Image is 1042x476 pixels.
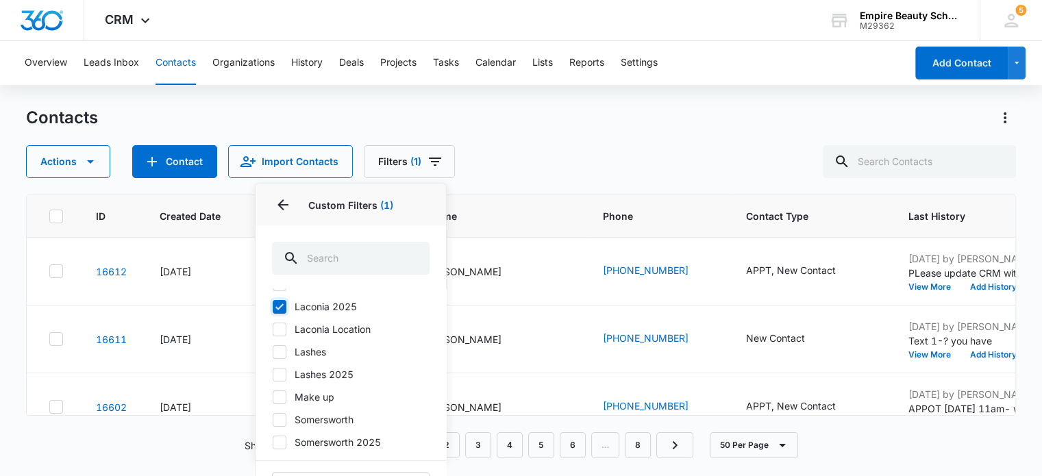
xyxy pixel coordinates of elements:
[603,399,689,413] a: [PHONE_NUMBER]
[96,401,127,413] a: Navigate to contact details page for Natalie Marcoullier
[272,345,430,359] label: Lashes
[497,432,523,458] a: Page 4
[245,438,343,453] p: Showing 1-50 of 380
[860,21,960,31] div: account id
[908,283,960,291] button: View More
[228,145,353,178] button: Import Contacts
[625,432,651,458] a: Page 8
[746,399,836,413] div: APPT, New Contact
[908,351,960,359] button: View More
[423,264,501,279] p: [PERSON_NAME]
[272,198,430,212] p: Custom Filters
[603,331,713,347] div: Phone - +16037831065 - Select to Edit Field
[84,41,139,85] button: Leads Inbox
[272,299,430,314] label: Laconia 2025
[390,209,550,223] span: Contact Name
[960,283,1026,291] button: Add History
[1015,5,1026,16] span: 5
[160,332,240,347] div: [DATE]
[532,41,553,85] button: Lists
[823,145,1016,178] input: Search Contacts
[656,432,693,458] a: Next Page
[465,432,491,458] a: Page 3
[212,41,275,85] button: Organizations
[160,209,221,223] span: Created Date
[746,399,860,415] div: Contact Type - APPT, New Contact - Select to Edit Field
[364,145,455,178] button: Filters
[272,390,430,404] label: Make up
[25,41,67,85] button: Overview
[560,432,586,458] a: Page 6
[160,264,240,279] div: [DATE]
[160,400,240,414] div: [DATE]
[410,157,421,166] span: (1)
[272,322,430,336] label: Laconia Location
[423,400,501,414] p: [PERSON_NAME]
[960,351,1026,359] button: Add History
[603,263,713,279] div: Phone - (603) 520-0146 - Select to Edit Field
[390,396,526,418] div: Contact Name - Natalie Marcoullier - Select to Edit Field
[390,328,526,350] div: Contact Name - Elizabeth Ellinger - Select to Edit Field
[360,432,693,458] nav: Pagination
[423,332,501,347] p: [PERSON_NAME]
[994,107,1016,129] button: Actions
[26,108,98,128] h1: Contacts
[380,41,417,85] button: Projects
[272,242,430,275] input: Search
[915,47,1008,79] button: Add Contact
[746,209,856,223] span: Contact Type
[272,435,430,449] label: Somersworth 2025
[96,334,127,345] a: Navigate to contact details page for Elizabeth Ellinger
[746,331,805,345] div: New Contact
[1015,5,1026,16] div: notifications count
[621,41,658,85] button: Settings
[339,41,364,85] button: Deals
[272,412,430,427] label: Somersworth
[156,41,196,85] button: Contacts
[272,194,294,216] button: Back
[603,331,689,345] a: [PHONE_NUMBER]
[475,41,516,85] button: Calendar
[433,41,459,85] button: Tasks
[105,12,134,27] span: CRM
[746,331,830,347] div: Contact Type - New Contact - Select to Edit Field
[528,432,554,458] a: Page 5
[26,145,110,178] button: Actions
[291,41,323,85] button: History
[390,260,526,282] div: Contact Name - Annabell Daniels - Select to Edit Field
[860,10,960,21] div: account name
[569,41,604,85] button: Reports
[272,367,430,381] label: Lashes 2025
[603,399,713,415] div: Phone - (603) 393-4105 - Select to Edit Field
[380,199,393,211] span: (1)
[710,432,798,458] button: 50 Per Page
[132,145,217,178] button: Add Contact
[96,209,107,223] span: ID
[96,266,127,277] a: Navigate to contact details page for Annabell Daniels
[746,263,836,277] div: APPT, New Contact
[746,263,860,279] div: Contact Type - APPT, New Contact - Select to Edit Field
[603,263,689,277] a: [PHONE_NUMBER]
[603,209,693,223] span: Phone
